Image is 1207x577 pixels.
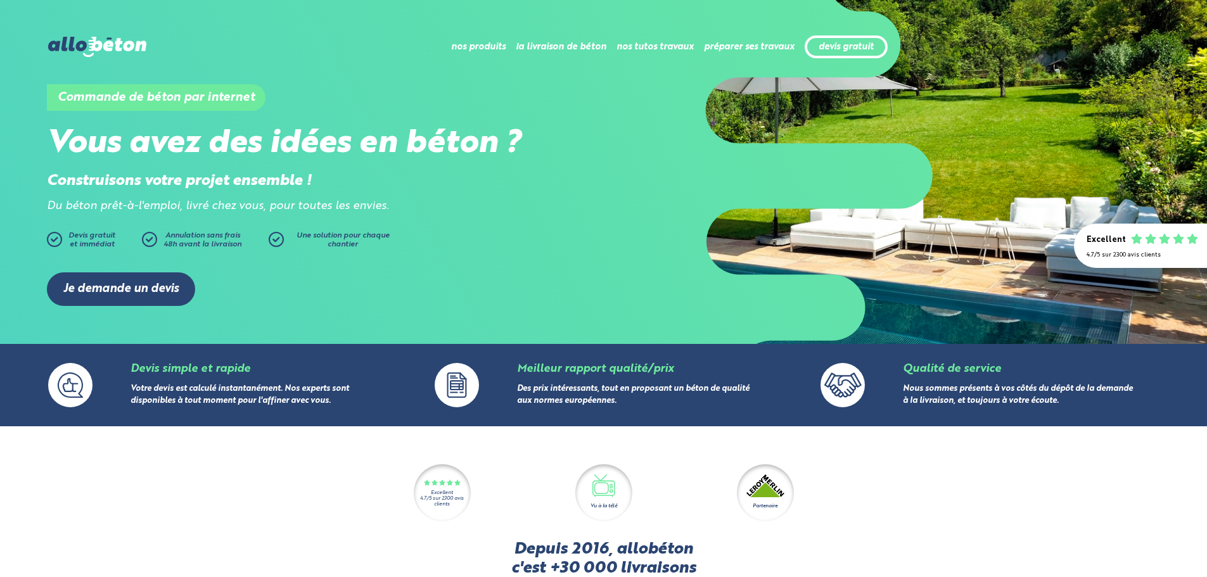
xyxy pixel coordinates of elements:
h2: Vous avez des idées en béton ? [47,125,603,163]
a: Devis gratuitet immédiat [47,232,136,253]
div: 4.7/5 sur 2300 avis clients [414,496,471,507]
a: Je demande un devis [47,272,195,306]
li: nos produits [451,32,506,62]
a: devis gratuit [819,42,874,53]
a: Nous sommes présents à vos côtés du dépôt de la demande à la livraison, et toujours à votre écoute. [903,384,1133,405]
a: Meilleur rapport qualité/prix [517,364,674,374]
span: Annulation sans frais 48h avant la livraison [163,232,241,248]
a: Devis simple et rapide [131,364,250,374]
li: préparer ses travaux [704,32,795,62]
li: nos tutos travaux [616,32,694,62]
div: Excellent [1087,236,1126,245]
i: Du béton prêt-à-l'emploi, livré chez vous, pour toutes les envies. [47,201,389,212]
a: Des prix intéressants, tout en proposant un béton de qualité aux normes européennes. [517,384,750,405]
div: Excellent [431,490,453,496]
a: Qualité de service [903,364,1001,374]
a: Une solution pour chaque chantier [269,232,395,253]
span: Devis gratuit et immédiat [68,232,115,248]
li: la livraison de béton [516,32,606,62]
div: Partenaire [753,502,777,510]
a: Votre devis est calculé instantanément. Nos experts sont disponibles à tout moment pour l'affiner... [131,384,349,405]
a: Annulation sans frais48h avant la livraison [142,232,269,253]
span: Une solution pour chaque chantier [297,232,390,248]
div: Vu à la télé [591,502,617,510]
h1: Commande de béton par internet [47,84,265,111]
div: 4.7/5 sur 2300 avis clients [1087,251,1194,258]
img: allobéton [48,37,146,57]
strong: Construisons votre projet ensemble ! [47,174,312,189]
